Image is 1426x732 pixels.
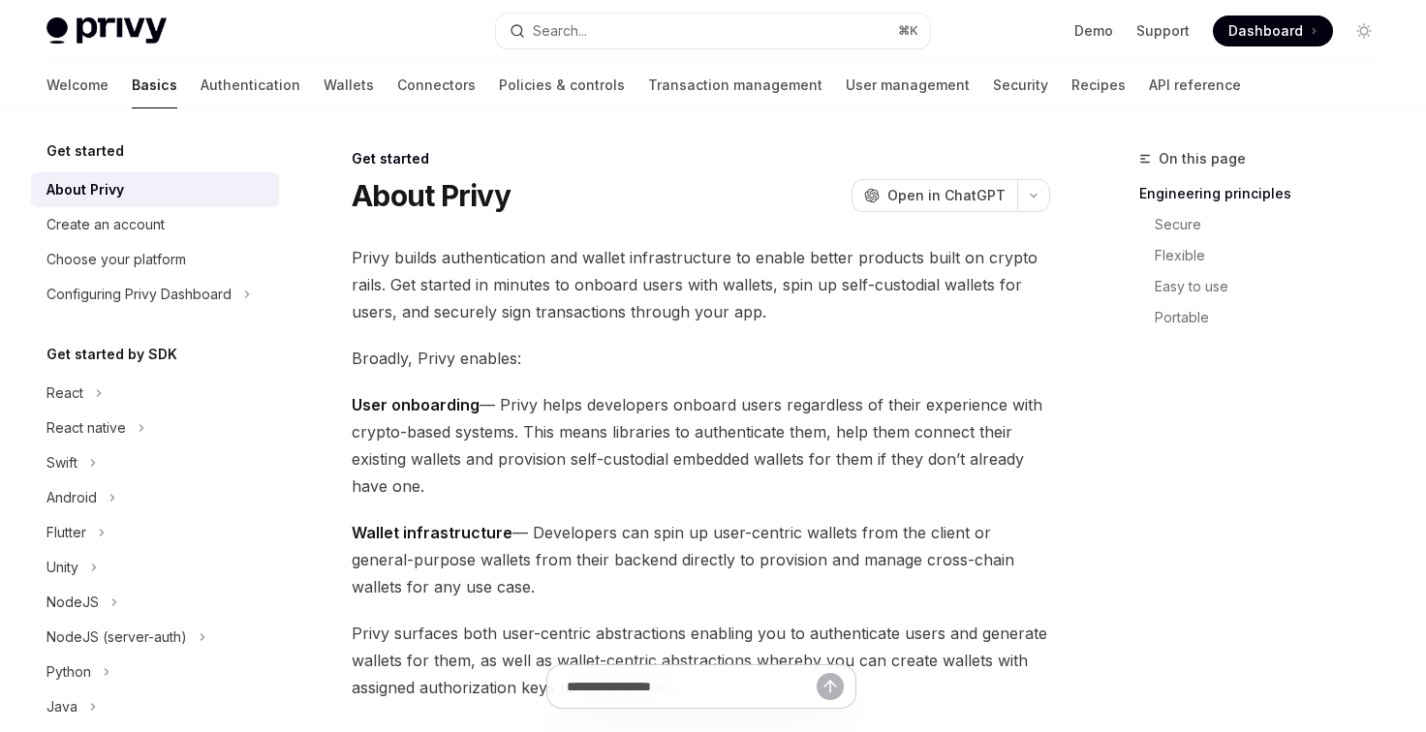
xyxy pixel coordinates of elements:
a: Create an account [31,207,279,242]
span: Privy builds authentication and wallet infrastructure to enable better products built on crypto r... [352,244,1050,325]
a: Transaction management [648,62,822,108]
h5: Get started [46,139,124,163]
div: Get started [352,149,1050,168]
a: Recipes [1071,62,1126,108]
a: Portable [1155,302,1395,333]
button: Send message [817,673,844,700]
span: Privy surfaces both user-centric abstractions enabling you to authenticate users and generate wal... [352,620,1050,701]
strong: Wallet infrastructure [352,523,512,542]
a: Choose your platform [31,242,279,277]
a: About Privy [31,172,279,207]
a: User management [846,62,970,108]
a: Dashboard [1213,15,1333,46]
strong: User onboarding [352,395,480,414]
div: Choose your platform [46,248,186,271]
h5: Get started by SDK [46,343,177,366]
span: On this page [1159,147,1246,170]
a: Wallets [324,62,374,108]
span: Dashboard [1228,21,1303,41]
div: Android [46,486,97,509]
span: Broadly, Privy enables: [352,345,1050,372]
a: Connectors [397,62,476,108]
div: Swift [46,451,77,474]
a: Authentication [201,62,300,108]
div: Flutter [46,521,86,544]
div: Create an account [46,213,165,236]
span: Open in ChatGPT [887,186,1006,205]
div: Unity [46,556,78,579]
div: Search... [533,19,587,43]
a: Basics [132,62,177,108]
div: Python [46,660,91,684]
div: React native [46,416,126,440]
h1: About Privy [352,178,511,213]
div: Configuring Privy Dashboard [46,283,232,306]
a: Welcome [46,62,108,108]
a: Security [993,62,1048,108]
a: Easy to use [1155,271,1395,302]
div: NodeJS [46,591,99,614]
a: Policies & controls [499,62,625,108]
a: Support [1136,21,1190,41]
div: NodeJS (server-auth) [46,625,187,649]
button: Search...⌘K [496,14,930,48]
a: Engineering principles [1139,178,1395,209]
span: — Developers can spin up user-centric wallets from the client or general-purpose wallets from the... [352,519,1050,600]
button: Toggle dark mode [1348,15,1379,46]
div: React [46,381,83,405]
button: Open in ChatGPT [852,179,1017,212]
span: ⌘ K [898,23,918,39]
div: About Privy [46,178,124,201]
span: — Privy helps developers onboard users regardless of their experience with crypto-based systems. ... [352,391,1050,500]
a: Flexible [1155,240,1395,271]
div: Java [46,695,77,718]
a: API reference [1149,62,1241,108]
img: light logo [46,17,167,45]
a: Secure [1155,209,1395,240]
a: Demo [1074,21,1113,41]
